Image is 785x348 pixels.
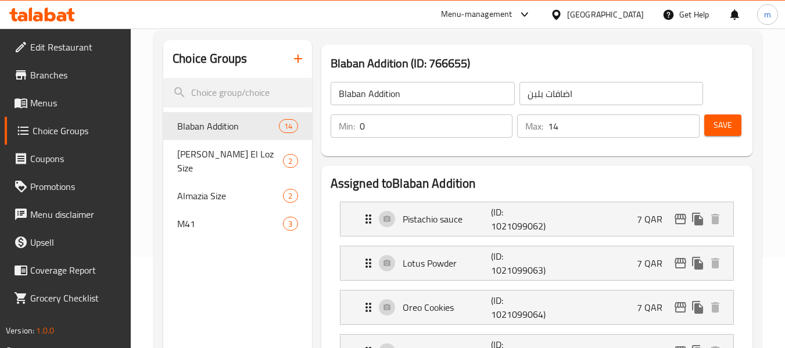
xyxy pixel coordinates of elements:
span: Upsell [30,235,122,249]
a: Promotions [5,173,131,200]
p: Min: [339,119,355,133]
a: Branches [5,61,131,89]
p: Max: [525,119,543,133]
span: Menus [30,96,122,110]
button: delete [707,299,724,316]
p: 7 QAR [637,212,672,226]
button: delete [707,254,724,272]
h2: Assigned to Blaban Addition [331,175,743,192]
p: 7 QAR [637,256,672,270]
input: search [163,78,311,107]
button: duplicate [689,254,707,272]
a: Edit Restaurant [5,33,131,61]
button: edit [672,210,689,228]
p: Pistachio sauce [403,212,492,226]
div: Almazia Size2 [163,182,311,210]
a: Menus [5,89,131,117]
div: [GEOGRAPHIC_DATA] [567,8,644,21]
div: Expand [340,246,733,280]
span: Menu disclaimer [30,207,122,221]
div: Choices [283,154,297,168]
button: edit [672,299,689,316]
a: Menu disclaimer [5,200,131,228]
button: duplicate [689,210,707,228]
a: Upsell [5,228,131,256]
span: Save [714,118,732,132]
span: M41 [177,217,283,231]
p: Oreo Cookies [403,300,492,314]
span: 3 [284,218,297,229]
a: Coupons [5,145,131,173]
div: Expand [340,202,733,236]
span: Coverage Report [30,263,122,277]
h3: Blaban Addition (ID: 766655) [331,54,743,73]
div: Choices [283,217,297,231]
div: M413 [163,210,311,238]
a: Coverage Report [5,256,131,284]
button: edit [672,254,689,272]
span: 2 [284,191,297,202]
a: Grocery Checklist [5,284,131,312]
span: Choice Groups [33,124,122,138]
span: [PERSON_NAME] El Loz Size [177,147,283,175]
div: Choices [279,119,297,133]
span: m [764,8,771,21]
div: Expand [340,290,733,324]
h2: Choice Groups [173,50,247,67]
span: Branches [30,68,122,82]
span: Edit Restaurant [30,40,122,54]
button: duplicate [689,299,707,316]
span: Grocery Checklist [30,291,122,305]
span: Promotions [30,180,122,193]
span: Blaban Addition [177,119,279,133]
a: Choice Groups [5,117,131,145]
span: Coupons [30,152,122,166]
span: 2 [284,156,297,167]
div: Blaban Addition14 [163,112,311,140]
li: Expand [331,285,743,329]
span: Version: [6,323,34,338]
span: Almazia Size [177,189,283,203]
div: Choices [283,189,297,203]
p: (ID: 1021099063) [491,249,550,277]
div: [PERSON_NAME] El Loz Size2 [163,140,311,182]
li: Expand [331,241,743,285]
p: (ID: 1021099064) [491,293,550,321]
p: 7 QAR [637,300,672,314]
li: Expand [331,197,743,241]
button: delete [707,210,724,228]
p: Lotus Powder [403,256,492,270]
p: (ID: 1021099062) [491,205,550,233]
span: 1.0.0 [36,323,54,338]
button: Save [704,114,741,136]
span: 14 [279,121,297,132]
div: Menu-management [441,8,512,21]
